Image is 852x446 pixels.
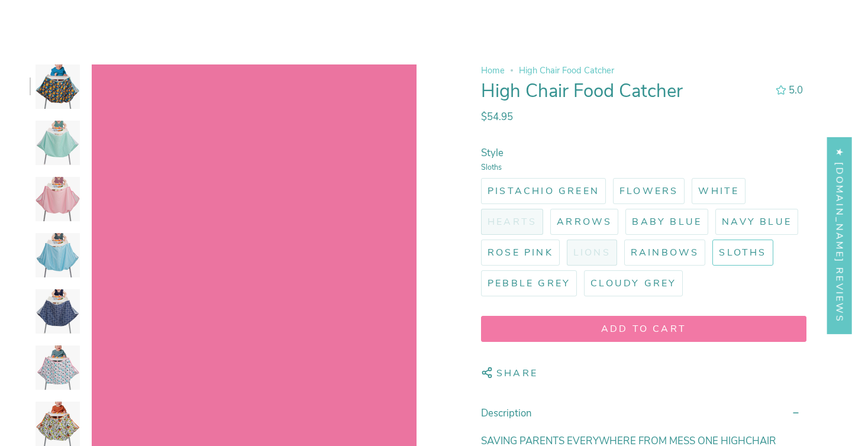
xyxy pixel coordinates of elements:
[590,277,676,290] span: Cloudy Grey
[496,367,538,383] span: Share
[481,110,513,124] span: $54.95
[481,316,806,342] button: Add to cart
[827,137,852,334] div: Click to open Judge.me floating reviews tab
[488,215,537,228] span: Hearts
[557,215,612,228] span: Arrows
[631,246,699,259] span: Rainbows
[619,185,678,198] span: Flowers
[719,246,766,259] span: Sloths
[481,361,538,386] button: Share
[488,185,599,198] span: Pistachio Green
[492,322,795,335] span: Add to cart
[722,215,792,228] span: Navy Blue
[481,64,505,76] a: Home
[488,246,553,259] span: Rose Pink
[573,246,611,259] span: Lions
[481,80,765,102] h1: High Chair Food Catcher
[632,215,702,228] span: Baby Blue
[770,82,806,98] button: 5.0 out of 5.0 stars
[481,146,504,160] span: Style
[481,397,806,429] summary: Description
[789,83,803,97] span: 5.0
[519,64,614,76] span: High Chair Food Catcher
[481,160,806,172] small: Sloths
[776,85,786,95] div: 5.0 out of 5.0 stars
[488,277,570,290] span: Pebble Grey
[698,185,739,198] span: White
